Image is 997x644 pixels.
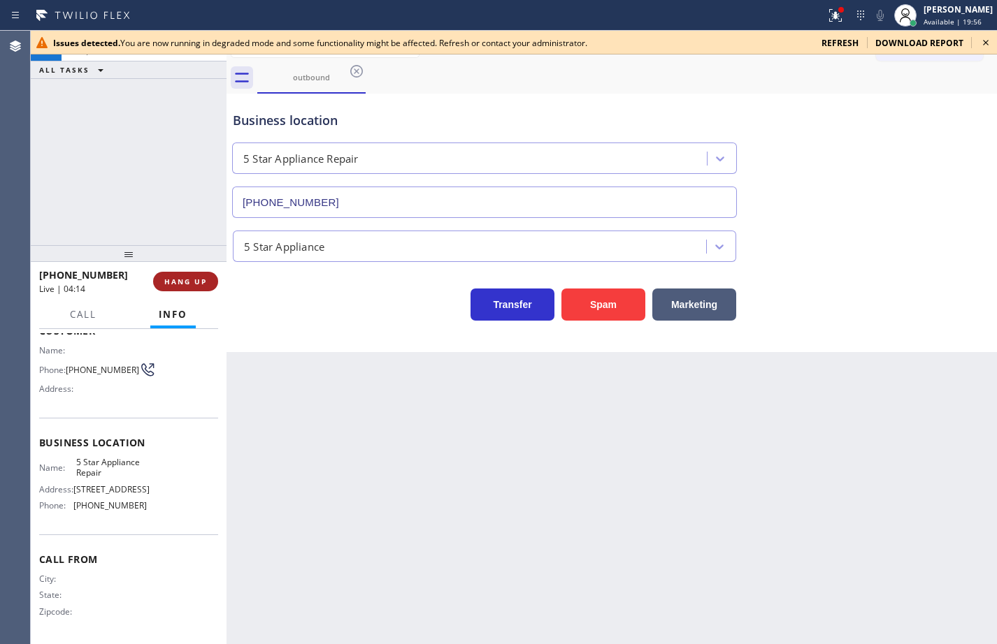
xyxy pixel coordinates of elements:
[39,345,76,356] span: Name:
[53,37,120,49] b: Issues detected.
[39,383,76,394] span: Address:
[561,288,645,321] button: Spam
[233,111,736,130] div: Business location
[232,186,737,218] input: Phone Number
[924,3,993,15] div: [PERSON_NAME]
[243,151,359,167] div: 5 Star Appliance Repair
[39,365,66,375] span: Phone:
[652,288,736,321] button: Marketing
[76,457,146,478] span: 5 Star Appliance Repair
[62,301,105,328] button: Call
[70,308,96,321] span: Call
[66,365,139,375] span: [PHONE_NUMBER]
[39,552,218,566] span: Call From
[39,606,76,617] span: Zipcode:
[39,268,128,281] span: [PHONE_NUMBER]
[39,436,218,449] span: Business location
[875,37,963,49] span: download report
[39,573,76,584] span: City:
[159,308,187,321] span: Info
[822,37,859,49] span: refresh
[39,484,73,495] span: Address:
[31,61,117,78] button: ALL TASKS
[244,238,324,254] div: 5 Star Appliance
[471,288,554,321] button: Transfer
[164,277,207,286] span: HANG UP
[73,500,147,511] span: [PHONE_NUMBER]
[39,462,76,473] span: Name:
[39,500,73,511] span: Phone:
[39,65,89,75] span: ALL TASKS
[73,484,150,495] span: [STREET_ADDRESS]
[924,17,982,27] span: Available | 19:56
[53,37,810,49] div: You are now running in degraded mode and some functionality might be affected. Refresh or contact...
[870,6,890,25] button: Mute
[150,301,196,328] button: Info
[39,283,85,295] span: Live | 04:14
[259,72,364,82] div: outbound
[153,272,218,291] button: HANG UP
[39,590,76,600] span: State:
